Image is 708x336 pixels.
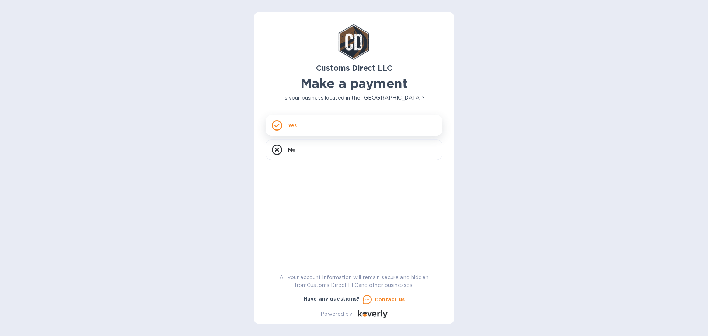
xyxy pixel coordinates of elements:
p: All your account information will remain secure and hidden from Customs Direct LLC and other busi... [265,274,442,289]
p: Is your business located in the [GEOGRAPHIC_DATA]? [265,94,442,102]
b: Customs Direct LLC [316,63,392,73]
u: Contact us [375,297,405,302]
p: No [288,146,296,153]
p: Yes [288,122,297,129]
b: Have any questions? [303,296,360,302]
h1: Make a payment [265,76,442,91]
p: Powered by [320,310,352,318]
